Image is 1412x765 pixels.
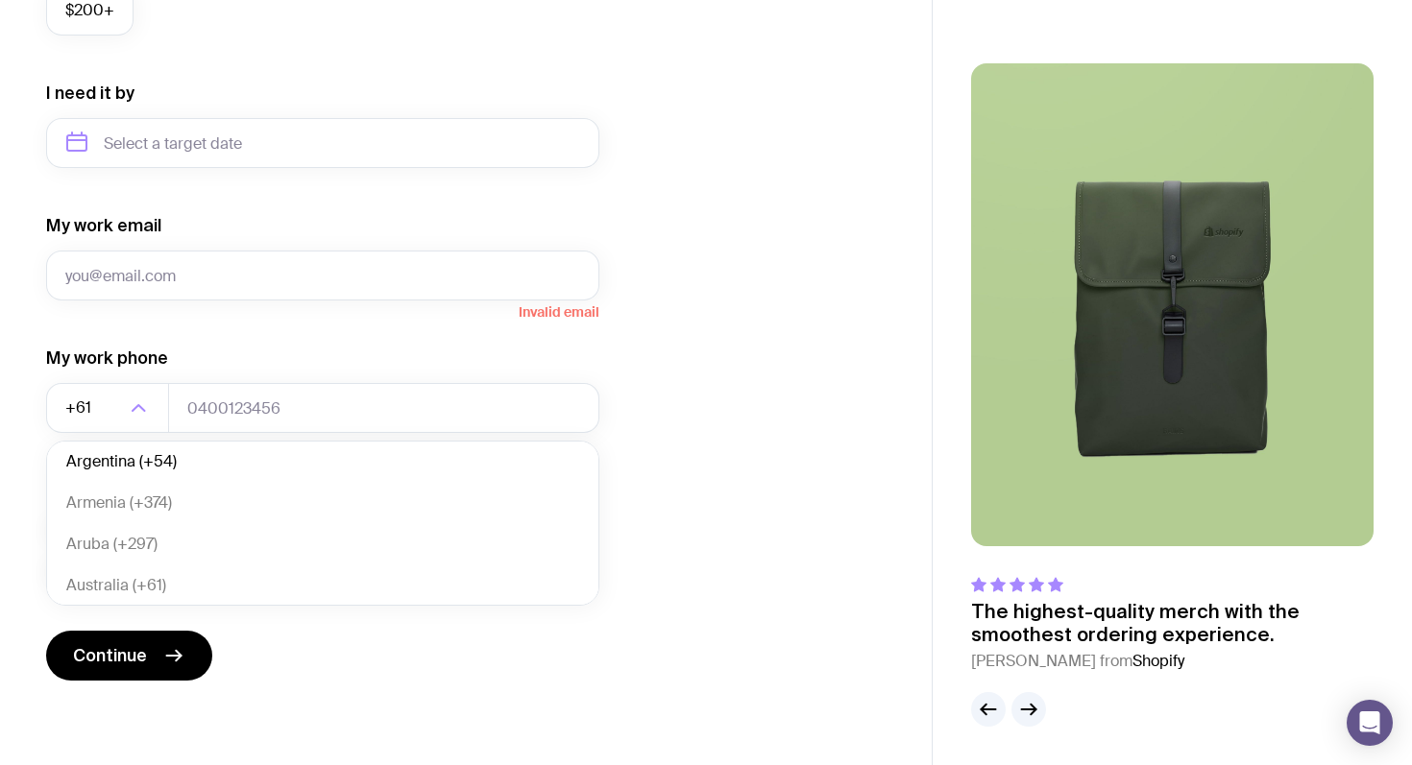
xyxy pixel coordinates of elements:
[46,214,161,237] label: My work email
[88,560,264,583] span: Submit a general enquiry
[65,383,95,433] span: +61
[88,517,410,540] span: Browse products and add items to my wishlist
[46,300,599,320] span: Invalid email
[168,383,599,433] input: 0400123456
[46,347,168,370] label: My work phone
[46,383,169,433] div: Search for option
[971,650,1374,673] cite: [PERSON_NAME] from
[1132,651,1184,671] span: Shopify
[46,631,212,681] button: Continue
[46,479,118,502] label: I’d like to
[46,118,599,168] input: Select a target date
[46,251,599,300] input: you@email.com
[1347,700,1393,746] div: Open Intercom Messenger
[73,644,147,667] span: Continue
[46,82,134,105] label: I need it by
[95,383,125,433] input: Search for option
[971,600,1374,646] p: The highest-quality merch with the smoothest ordering experience.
